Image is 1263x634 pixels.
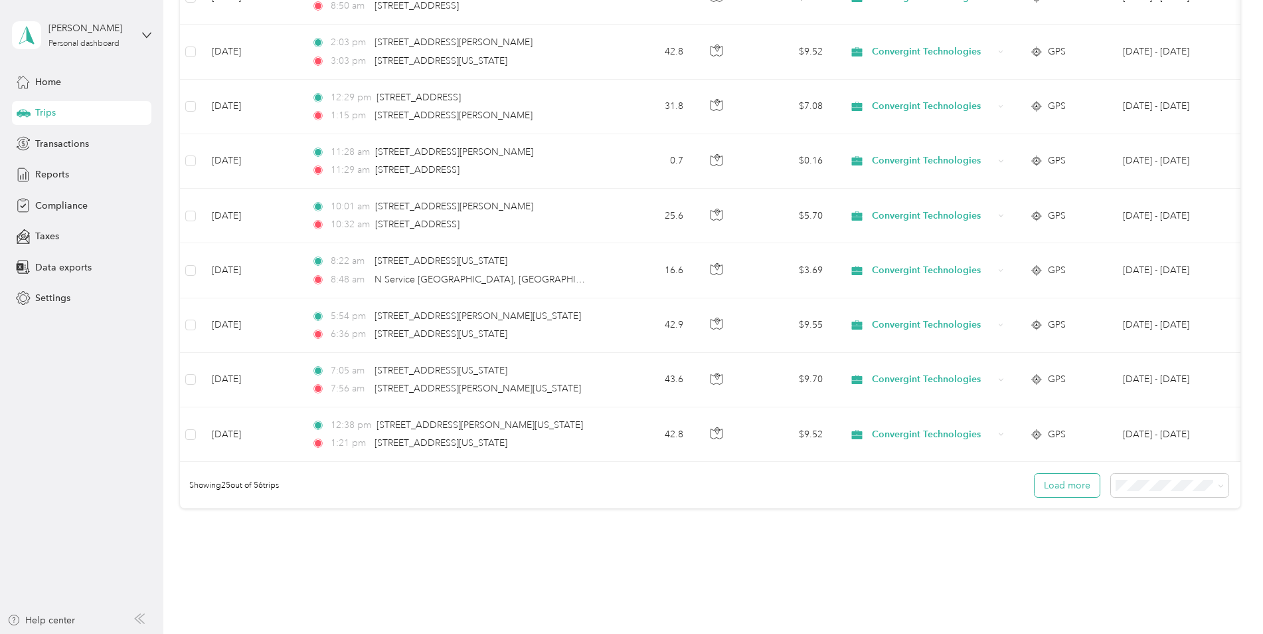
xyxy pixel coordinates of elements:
span: Convergint Technologies [872,209,993,223]
span: 12:38 pm [331,418,371,433]
span: 7:05 am [331,364,369,378]
td: $5.70 [740,189,833,243]
td: Aug 1 - 31, 2025 [1112,80,1233,134]
span: 5:54 pm [331,309,369,324]
td: [DATE] [201,243,301,298]
td: 0.7 [606,134,694,189]
td: [DATE] [201,407,301,462]
button: Help center [7,613,75,627]
span: Reports [35,167,69,181]
span: [STREET_ADDRESS][PERSON_NAME] [375,201,533,212]
td: 42.9 [606,298,694,353]
span: Settings [35,291,70,305]
span: [STREET_ADDRESS][PERSON_NAME][US_STATE] [377,419,583,431]
span: 10:01 am [331,199,370,214]
span: [STREET_ADDRESS][US_STATE] [375,365,507,376]
span: [STREET_ADDRESS][PERSON_NAME] [375,146,533,158]
span: 6:36 pm [331,327,369,342]
div: [PERSON_NAME] [48,21,131,35]
span: GPS [1048,99,1066,114]
td: 43.6 [606,353,694,407]
span: [STREET_ADDRESS][US_STATE] [375,437,507,449]
td: $9.55 [740,298,833,353]
span: GPS [1048,154,1066,168]
td: $9.52 [740,407,833,462]
span: 8:48 am [331,272,369,287]
span: Home [35,75,61,89]
span: 1:15 pm [331,108,369,123]
span: 3:03 pm [331,54,369,68]
span: GPS [1048,263,1066,278]
td: $0.16 [740,134,833,189]
span: Convergint Technologies [872,427,993,442]
span: GPS [1048,45,1066,59]
span: Transactions [35,137,89,151]
td: 42.8 [606,407,694,462]
span: Convergint Technologies [872,45,993,59]
span: 11:29 am [331,163,370,177]
td: Aug 1 - 31, 2025 [1112,407,1233,462]
span: GPS [1048,209,1066,223]
span: 2:03 pm [331,35,369,50]
td: $9.52 [740,25,833,79]
span: [STREET_ADDRESS][PERSON_NAME][US_STATE] [375,383,581,394]
td: $9.70 [740,353,833,407]
span: GPS [1048,372,1066,387]
td: $7.08 [740,80,833,134]
span: 7:56 am [331,381,369,396]
td: 25.6 [606,189,694,243]
td: [DATE] [201,353,301,407]
iframe: Everlance-gr Chat Button Frame [1189,560,1263,634]
span: GPS [1048,427,1066,442]
span: GPS [1048,318,1066,332]
span: [STREET_ADDRESS] [377,92,461,103]
span: N Service [GEOGRAPHIC_DATA], [GEOGRAPHIC_DATA], [GEOGRAPHIC_DATA] [375,274,715,285]
span: Convergint Technologies [872,318,993,332]
span: [STREET_ADDRESS][US_STATE] [375,255,507,266]
span: 12:29 pm [331,90,371,105]
span: 1:21 pm [331,436,369,451]
span: Taxes [35,229,59,243]
div: Personal dashboard [48,40,120,48]
td: 42.8 [606,25,694,79]
td: Aug 1 - 31, 2025 [1112,353,1233,407]
td: [DATE] [201,134,301,189]
td: Aug 1 - 31, 2025 [1112,134,1233,189]
td: [DATE] [201,80,301,134]
span: [STREET_ADDRESS][US_STATE] [375,55,507,66]
span: Trips [35,106,56,120]
button: Load more [1035,474,1100,497]
span: Compliance [35,199,88,213]
td: [DATE] [201,25,301,79]
span: 8:22 am [331,254,369,268]
span: Convergint Technologies [872,372,993,387]
span: Convergint Technologies [872,99,993,114]
span: [STREET_ADDRESS] [375,164,460,175]
td: $3.69 [740,243,833,298]
td: 31.8 [606,80,694,134]
span: Convergint Technologies [872,154,993,168]
td: Aug 1 - 31, 2025 [1112,243,1233,298]
td: [DATE] [201,298,301,353]
span: [STREET_ADDRESS] [375,219,460,230]
span: 11:28 am [331,145,370,159]
span: [STREET_ADDRESS][PERSON_NAME] [375,110,533,121]
td: Aug 1 - 31, 2025 [1112,189,1233,243]
span: Data exports [35,261,92,274]
td: Aug 1 - 31, 2025 [1112,25,1233,79]
span: Convergint Technologies [872,263,993,278]
span: Showing 25 out of 56 trips [180,480,279,492]
span: [STREET_ADDRESS][PERSON_NAME][US_STATE] [375,310,581,322]
span: 10:32 am [331,217,370,232]
td: Aug 1 - 31, 2025 [1112,298,1233,353]
span: [STREET_ADDRESS][US_STATE] [375,328,507,340]
td: 16.6 [606,243,694,298]
td: [DATE] [201,189,301,243]
span: [STREET_ADDRESS][PERSON_NAME] [375,37,533,48]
